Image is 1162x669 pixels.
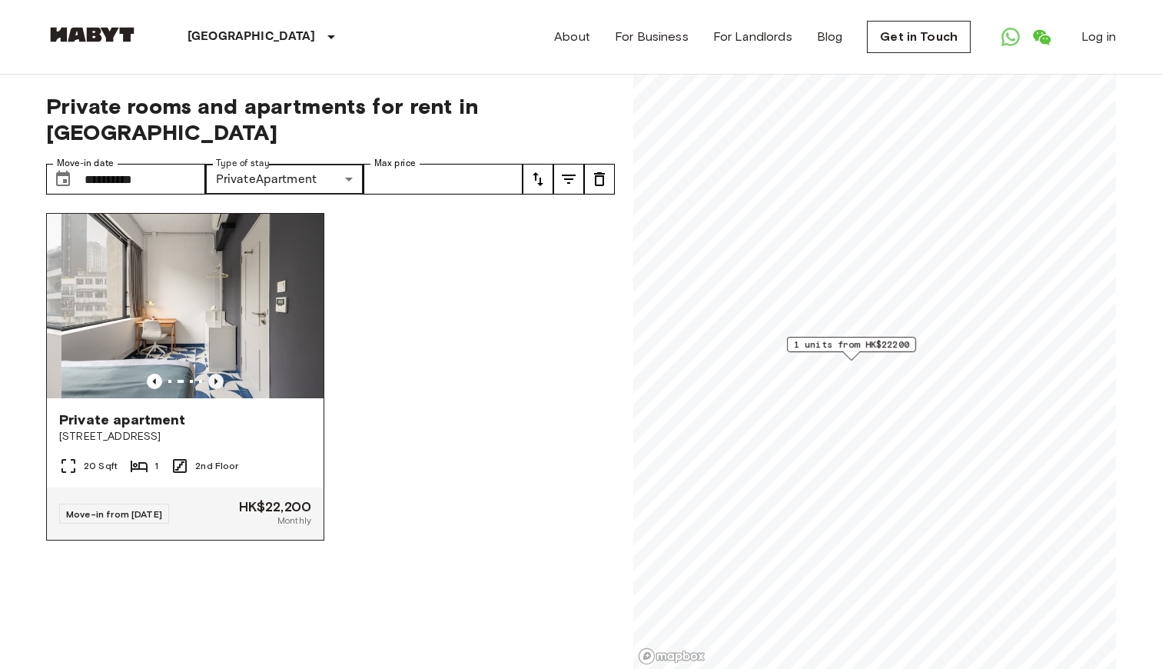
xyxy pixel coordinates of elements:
span: Move-in from [DATE] [66,508,162,520]
button: Choose date, selected date is 17 Dec 2025 [48,164,78,195]
button: tune [584,164,615,195]
a: Mapbox logo [638,647,705,665]
span: Monthly [277,514,311,528]
span: 1 units from HK$22200 [794,338,909,351]
span: HK$22,200 [239,500,311,514]
span: 2nd Floor [195,459,238,473]
a: Open WhatsApp [995,22,1026,52]
label: Max price [374,157,416,170]
img: Habyt [46,27,138,42]
label: Move-in date [57,157,114,170]
span: [STREET_ADDRESS] [59,429,311,444]
a: Marketing picture of unit HK-01-056-002-001Marketing picture of unit HK-01-056-002-001Previous im... [46,213,324,541]
div: Map marker [787,337,916,361]
a: Log in [1081,28,1116,46]
a: Open WeChat [1026,22,1057,52]
button: Previous image [147,374,162,389]
span: Private apartment [59,411,186,429]
div: PrivateApartment [205,164,364,195]
p: [GEOGRAPHIC_DATA] [188,28,316,46]
a: Get in Touch [867,21,971,53]
img: Marketing picture of unit HK-01-056-002-001 [61,214,338,398]
span: Private rooms and apartments for rent in [GEOGRAPHIC_DATA] [46,93,615,145]
button: tune [523,164,553,195]
span: 20 Sqft [84,459,118,473]
button: Previous image [208,374,224,389]
a: Blog [817,28,843,46]
a: For Business [615,28,689,46]
span: 1 [154,459,158,473]
label: Type of stay [216,157,270,170]
button: tune [553,164,584,195]
a: About [554,28,590,46]
a: For Landlords [713,28,792,46]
